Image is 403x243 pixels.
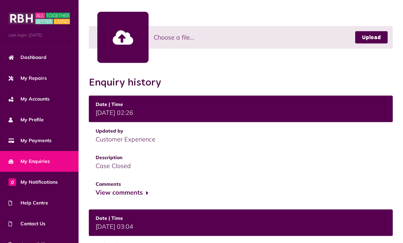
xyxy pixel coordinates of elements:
[96,161,386,170] div: Case Closed
[9,221,45,228] span: Contact Us
[9,54,46,61] span: Dashboard
[9,12,70,26] img: MyRBH
[9,179,16,186] span: 0
[9,32,70,39] span: Last login: [DATE]
[96,135,386,144] div: Customer Experience
[96,188,149,198] button: View comments
[96,222,386,231] div: [DATE] 03:04
[96,108,386,117] div: [DATE] 02:26
[9,200,48,207] span: Help Centre
[9,137,52,145] span: My Payments
[9,96,50,103] span: My Accounts
[9,179,58,186] span: My Notifications
[9,158,50,165] span: My Enquiries
[9,117,44,124] span: My Profile
[355,31,388,44] a: Upload
[89,77,393,89] h2: Enquiry history
[154,33,194,42] span: Choose a file...
[9,75,47,82] span: My Repairs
